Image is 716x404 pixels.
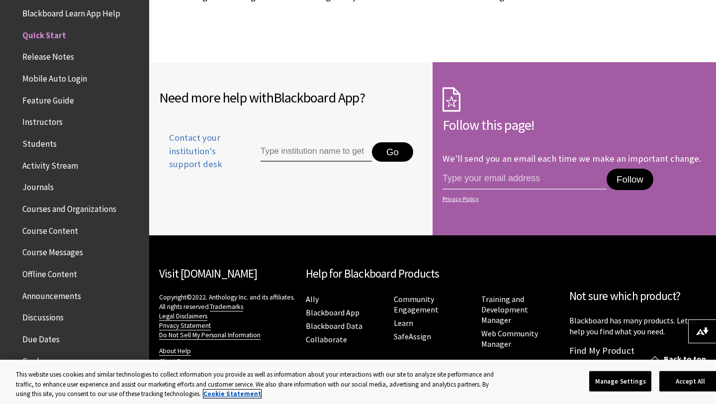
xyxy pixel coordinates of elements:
h2: Not sure which product? [569,288,706,305]
a: Learn [394,318,413,328]
p: We'll send you an email each time we make an important change. [443,153,701,164]
a: More information about your privacy, opens in a new tab [203,390,261,398]
span: Journals [22,179,54,193]
a: Trademarks [210,303,243,311]
span: Course Messages [22,244,83,258]
span: Contact your institution's support desk [159,131,238,171]
h2: Need more help with ? [159,87,423,108]
span: Announcements [22,288,81,301]
p: Copyright©2022. Anthology Inc. and its affiliates. All rights reserved. [159,293,296,340]
a: Contact your institution's support desk [159,131,238,183]
input: email address [443,169,607,190]
span: Activity Stream [22,157,78,171]
span: Blackboard App [273,89,359,106]
span: Grades [22,353,47,366]
a: Legal Disclaimers [159,312,207,321]
span: Feature Guide [22,92,74,105]
a: SafeAssign [394,331,431,342]
a: Do Not Sell My Personal Information [159,331,261,340]
a: Training and Development Manager [481,294,528,325]
a: Visit [DOMAIN_NAME] [159,266,257,281]
h2: Follow this page! [443,114,706,135]
span: Mobile Auto Login [22,70,87,84]
span: Discussions [22,309,64,322]
a: Find My Product [569,345,634,356]
a: Web Community Manager [481,328,538,349]
span: Quick Start [22,27,66,40]
span: Blackboard Learn App Help [22,5,120,18]
span: Instructors [22,114,63,127]
button: Follow [607,169,653,191]
span: Students [22,135,57,149]
a: Collaborate [306,334,347,345]
input: Type institution name to get support [261,142,372,162]
a: Ally [306,294,319,304]
h2: Help for Blackboard Products [306,265,559,283]
span: Offline Content [22,266,77,279]
button: Manage Settings [589,371,651,392]
span: Course Content [22,222,78,236]
a: Privacy Statement [159,321,211,330]
span: Courses and Organizations [22,201,116,214]
button: Go [372,142,413,162]
a: About Help [159,347,191,356]
div: This website uses cookies and similar technologies to collect information you provide as well as ... [16,370,501,399]
a: Blackboard App [306,307,359,318]
span: Release Notes [22,49,74,62]
img: Subscription Icon [443,87,460,112]
a: Blackboard Data [306,321,362,331]
a: Privacy Policy [443,196,703,202]
a: Client Resources [159,357,206,366]
p: Blackboard has many products. Let us help you find what you need. [569,315,706,337]
span: Due Dates [22,331,60,344]
a: Back to top [643,350,716,368]
a: Community Engagement [394,294,439,315]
